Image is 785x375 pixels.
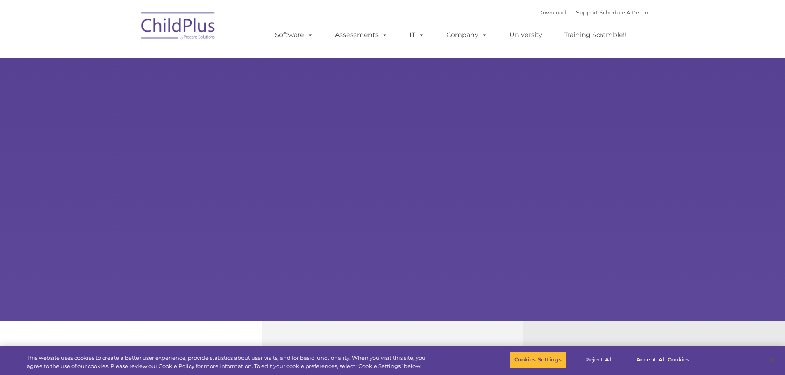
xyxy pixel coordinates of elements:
a: Company [438,27,496,43]
a: Software [267,27,321,43]
a: Download [538,9,566,16]
a: IT [401,27,433,43]
a: Training Scramble!! [556,27,635,43]
a: Support [576,9,598,16]
button: Accept All Cookies [632,351,694,368]
a: Assessments [327,27,396,43]
img: ChildPlus by Procare Solutions [137,7,220,48]
button: Close [763,351,781,369]
font: | [538,9,648,16]
a: University [501,27,551,43]
div: This website uses cookies to create a better user experience, provide statistics about user visit... [27,354,432,370]
button: Reject All [573,351,625,368]
a: Schedule A Demo [600,9,648,16]
button: Cookies Settings [510,351,566,368]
